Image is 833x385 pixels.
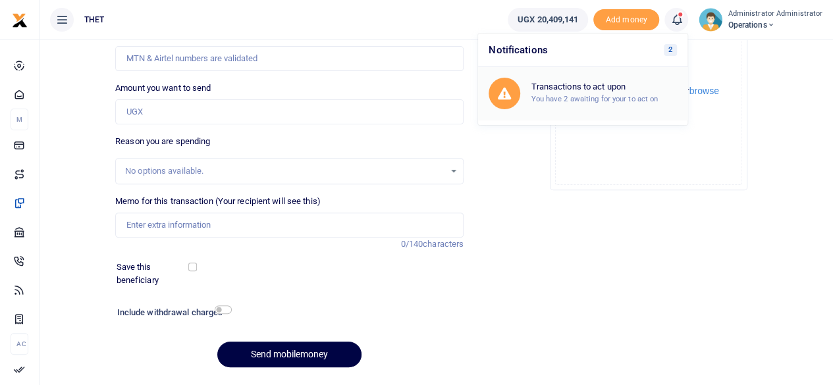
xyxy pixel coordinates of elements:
button: browse [689,86,719,95]
a: UGX 20,409,141 [508,8,588,32]
span: 2 [664,44,678,56]
a: profile-user Administrator Administrator Operations [699,8,822,32]
label: Reason you are spending [115,135,210,148]
li: Toup your wallet [593,9,659,31]
li: Ac [11,333,28,355]
h6: Include withdrawal charges [117,307,226,318]
button: Send mobilemoney [217,342,362,367]
label: Amount you want to send [115,82,211,95]
a: Transactions to act upon You have 2 awaiting for your to act on [478,67,687,120]
img: profile-user [699,8,722,32]
label: Save this beneficiary [117,261,191,286]
span: Add money [593,9,659,31]
a: logo-small logo-large logo-large [12,14,28,24]
span: characters [423,239,464,249]
small: You have 2 awaiting for your to act on [531,94,658,103]
span: UGX 20,409,141 [518,13,578,26]
a: Add money [593,14,659,24]
h6: Notifications [478,34,687,67]
input: Enter extra information [115,213,464,238]
span: Operations [728,19,822,31]
input: UGX [115,99,464,124]
input: MTN & Airtel numbers are validated [115,46,464,71]
span: 0/140 [401,239,423,249]
label: Memo for this transaction (Your recipient will see this) [115,195,321,208]
li: Wallet ballance [502,8,593,32]
li: M [11,109,28,130]
h6: Transactions to act upon [531,82,677,92]
div: No options available. [125,165,444,178]
span: THET [79,14,109,26]
small: Administrator Administrator [728,9,822,20]
img: logo-small [12,13,28,28]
